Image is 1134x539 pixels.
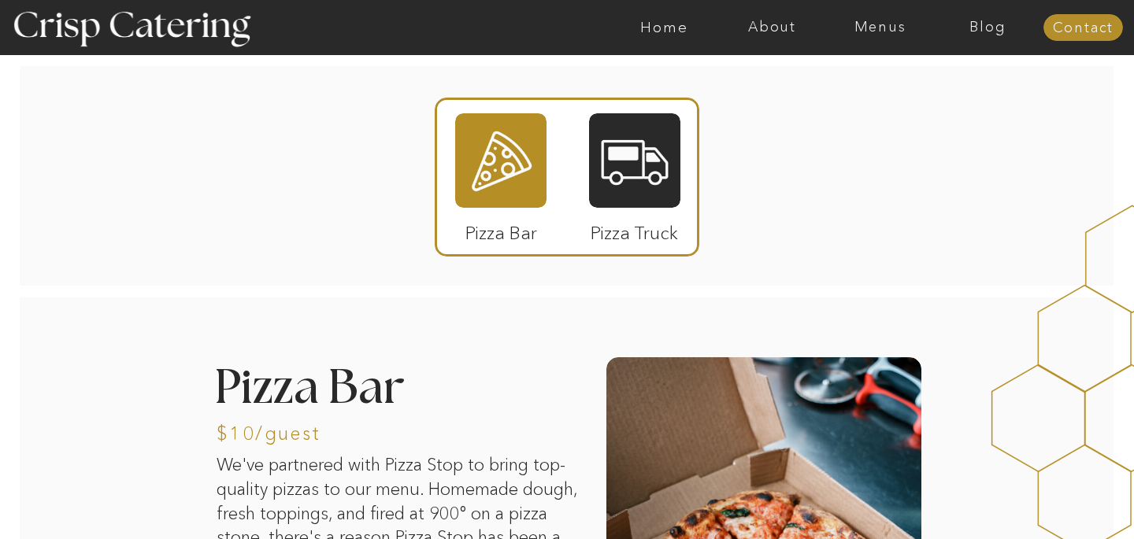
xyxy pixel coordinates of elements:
[866,291,1134,480] iframe: podium webchat widget prompt
[826,20,934,35] a: Menus
[582,206,687,252] p: Pizza Truck
[217,424,443,439] h3: $10/guest
[976,460,1134,539] iframe: podium webchat widget bubble
[934,20,1042,35] a: Blog
[610,20,718,35] a: Home
[449,206,554,252] p: Pizza Bar
[214,365,504,415] h2: Pizza Bar
[718,20,826,35] a: About
[1043,20,1123,36] a: Contact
